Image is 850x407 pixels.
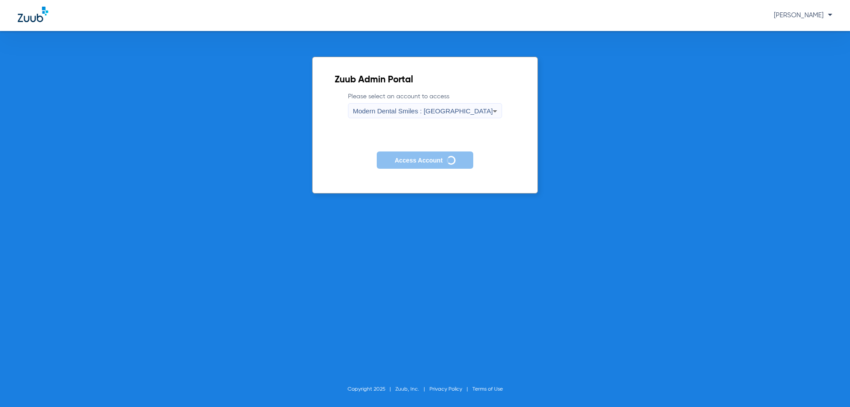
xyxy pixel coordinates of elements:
[429,387,462,392] a: Privacy Policy
[377,151,473,169] button: Access Account
[335,76,515,85] h2: Zuub Admin Portal
[806,364,850,407] iframe: Chat Widget
[395,385,429,394] li: Zuub, Inc.
[774,12,832,19] span: [PERSON_NAME]
[348,385,395,394] li: Copyright 2025
[348,92,502,118] label: Please select an account to access
[353,107,493,115] span: Modern Dental Smiles : [GEOGRAPHIC_DATA]
[472,387,503,392] a: Terms of Use
[18,7,48,22] img: Zuub Logo
[394,157,442,164] span: Access Account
